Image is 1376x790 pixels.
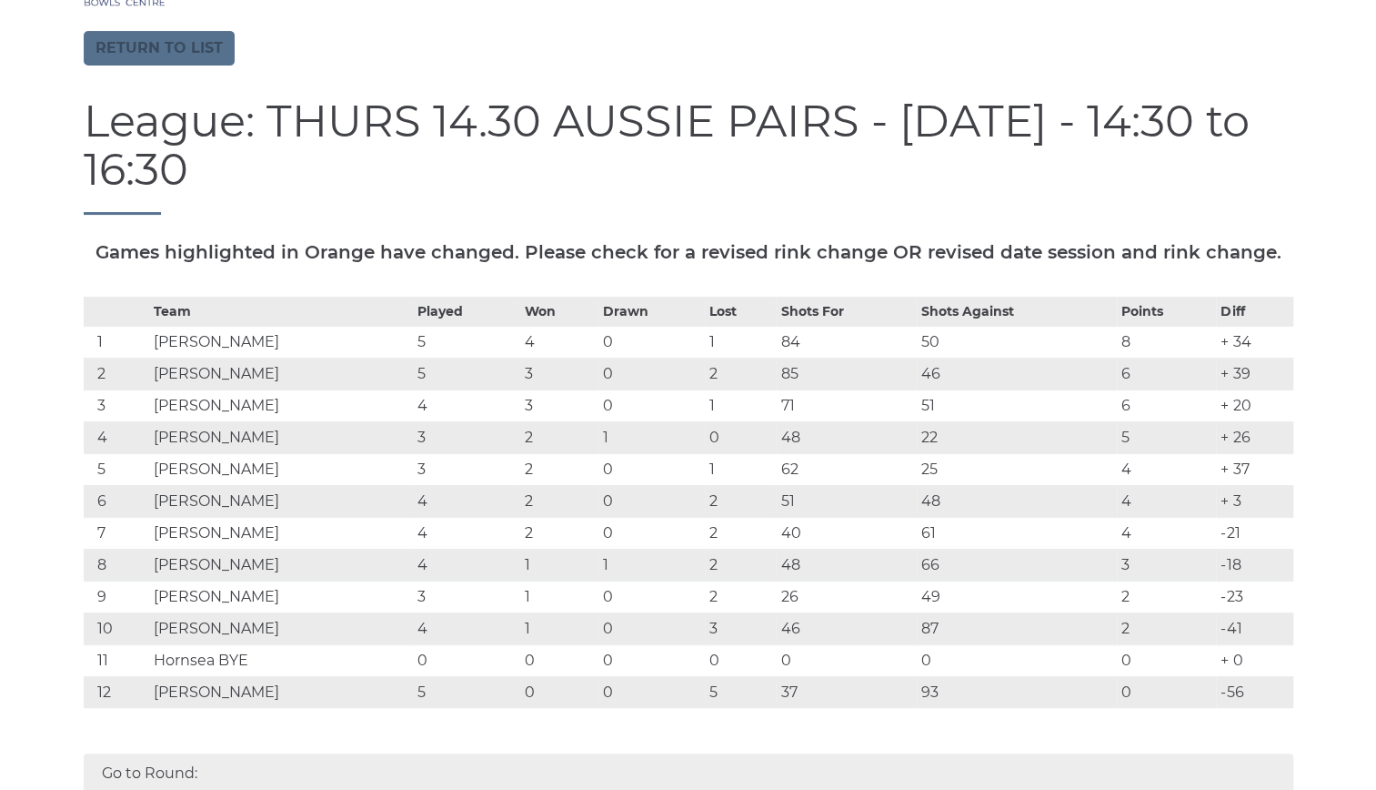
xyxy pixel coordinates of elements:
[1117,390,1217,421] td: 6
[84,485,149,517] td: 6
[519,421,598,453] td: 2
[598,549,706,581] td: 1
[776,676,917,708] td: 37
[519,644,598,676] td: 0
[776,453,917,485] td: 62
[1216,453,1292,485] td: + 37
[705,297,776,326] th: Lost
[84,453,149,485] td: 5
[1216,676,1292,708] td: -56
[149,517,413,549] td: [PERSON_NAME]
[149,485,413,517] td: [PERSON_NAME]
[149,581,413,613] td: [PERSON_NAME]
[917,326,1116,358] td: 50
[413,613,520,644] td: 4
[84,97,1293,215] h1: League: THURS 14.30 AUSSIE PAIRS - [DATE] - 14:30 to 16:30
[519,485,598,517] td: 2
[1216,326,1292,358] td: + 34
[917,581,1116,613] td: 49
[917,485,1116,517] td: 48
[1216,644,1292,676] td: + 0
[149,326,413,358] td: [PERSON_NAME]
[1216,613,1292,644] td: -41
[84,390,149,421] td: 3
[776,517,917,549] td: 40
[413,549,520,581] td: 4
[1117,358,1217,390] td: 6
[598,676,706,708] td: 0
[917,390,1116,421] td: 51
[598,326,706,358] td: 0
[776,644,917,676] td: 0
[84,644,149,676] td: 11
[519,390,598,421] td: 3
[84,549,149,581] td: 8
[705,644,776,676] td: 0
[413,644,520,676] td: 0
[598,581,706,613] td: 0
[917,613,1116,644] td: 87
[705,485,776,517] td: 2
[705,517,776,549] td: 2
[1117,549,1217,581] td: 3
[149,549,413,581] td: [PERSON_NAME]
[84,358,149,390] td: 2
[1216,421,1292,453] td: + 26
[413,517,520,549] td: 4
[84,676,149,708] td: 12
[1216,549,1292,581] td: -18
[776,613,917,644] td: 46
[1117,613,1217,644] td: 2
[519,613,598,644] td: 1
[84,326,149,358] td: 1
[519,517,598,549] td: 2
[519,581,598,613] td: 1
[413,453,520,485] td: 3
[598,453,706,485] td: 0
[519,358,598,390] td: 3
[776,326,917,358] td: 84
[149,421,413,453] td: [PERSON_NAME]
[1216,358,1292,390] td: + 39
[413,297,520,326] th: Played
[705,581,776,613] td: 2
[705,326,776,358] td: 1
[917,358,1116,390] td: 46
[1216,581,1292,613] td: -23
[917,549,1116,581] td: 66
[1117,676,1217,708] td: 0
[149,390,413,421] td: [PERSON_NAME]
[705,390,776,421] td: 1
[705,613,776,644] td: 3
[917,676,1116,708] td: 93
[84,613,149,644] td: 10
[84,581,149,613] td: 9
[598,421,706,453] td: 1
[1216,517,1292,549] td: -21
[1117,453,1217,485] td: 4
[598,613,706,644] td: 0
[705,549,776,581] td: 2
[917,453,1116,485] td: 25
[1216,485,1292,517] td: + 3
[413,676,520,708] td: 5
[84,242,1293,262] h5: Games highlighted in Orange have changed. Please check for a revised rink change OR revised date ...
[519,297,598,326] th: Won
[149,358,413,390] td: [PERSON_NAME]
[705,676,776,708] td: 5
[705,453,776,485] td: 1
[413,485,520,517] td: 4
[149,453,413,485] td: [PERSON_NAME]
[149,644,413,676] td: Hornsea BYE
[519,549,598,581] td: 1
[598,485,706,517] td: 0
[149,676,413,708] td: [PERSON_NAME]
[598,358,706,390] td: 0
[1117,326,1217,358] td: 8
[1216,297,1292,326] th: Diff
[917,421,1116,453] td: 22
[149,297,413,326] th: Team
[776,485,917,517] td: 51
[413,326,520,358] td: 5
[917,297,1116,326] th: Shots Against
